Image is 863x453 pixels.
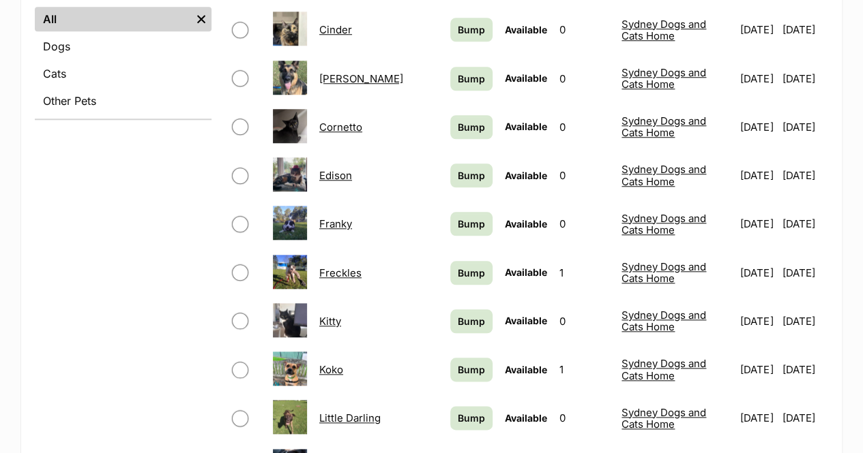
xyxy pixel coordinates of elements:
[450,358,493,381] a: Bump
[458,22,485,37] span: Bump
[450,212,493,236] a: Bump
[505,266,547,278] span: Available
[505,315,547,326] span: Available
[505,72,547,84] span: Available
[458,411,485,425] span: Bump
[782,6,827,53] td: [DATE]
[450,406,493,430] a: Bump
[505,364,547,375] span: Available
[35,89,211,113] a: Other Pets
[782,152,827,199] td: [DATE]
[735,104,780,151] td: [DATE]
[505,24,547,35] span: Available
[782,55,827,102] td: [DATE]
[458,120,485,134] span: Bump
[621,212,706,236] a: Sydney Dogs and Cats Home
[554,346,615,393] td: 1
[450,261,493,285] a: Bump
[782,200,827,247] td: [DATE]
[554,152,615,199] td: 0
[735,394,780,441] td: [DATE]
[450,309,493,333] a: Bump
[35,4,211,119] div: Species
[621,114,706,139] a: Sydney Dogs and Cats Home
[621,163,706,187] a: Sydney Dogs and Cats Home
[554,6,615,53] td: 0
[554,298,615,345] td: 0
[621,18,706,42] a: Sydney Dogs and Cats Home
[782,104,827,151] td: [DATE]
[554,200,615,247] td: 0
[319,363,343,376] a: Koko
[319,217,352,230] a: Franky
[782,394,827,441] td: [DATE]
[505,412,547,424] span: Available
[450,18,493,42] a: Bump
[35,61,211,86] a: Cats
[735,6,780,53] td: [DATE]
[319,315,341,328] a: Kitty
[458,217,485,231] span: Bump
[735,152,780,199] td: [DATE]
[319,266,362,279] a: Freckles
[505,121,547,132] span: Available
[554,249,615,296] td: 1
[554,394,615,441] td: 0
[735,298,780,345] td: [DATE]
[782,249,827,296] td: [DATE]
[450,67,493,91] a: Bump
[458,72,485,86] span: Bump
[450,163,493,187] a: Bump
[319,72,403,85] a: [PERSON_NAME]
[458,168,485,183] span: Bump
[450,115,493,139] a: Bump
[554,55,615,102] td: 0
[554,104,615,151] td: 0
[621,406,706,431] a: Sydney Dogs and Cats Home
[735,55,780,102] td: [DATE]
[505,218,547,230] span: Available
[735,346,780,393] td: [DATE]
[191,7,211,31] a: Remove filter
[505,170,547,181] span: Available
[782,346,827,393] td: [DATE]
[782,298,827,345] td: [DATE]
[35,34,211,59] a: Dogs
[621,309,706,333] a: Sydney Dogs and Cats Home
[735,249,780,296] td: [DATE]
[319,23,352,36] a: Cinder
[319,121,362,134] a: Cornetto
[458,266,485,280] span: Bump
[458,314,485,328] span: Bump
[735,200,780,247] td: [DATE]
[319,411,381,424] a: Little Darling
[621,357,706,381] a: Sydney Dogs and Cats Home
[621,66,706,91] a: Sydney Dogs and Cats Home
[319,169,352,182] a: Edison
[458,362,485,377] span: Bump
[621,260,706,285] a: Sydney Dogs and Cats Home
[35,7,191,31] a: All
